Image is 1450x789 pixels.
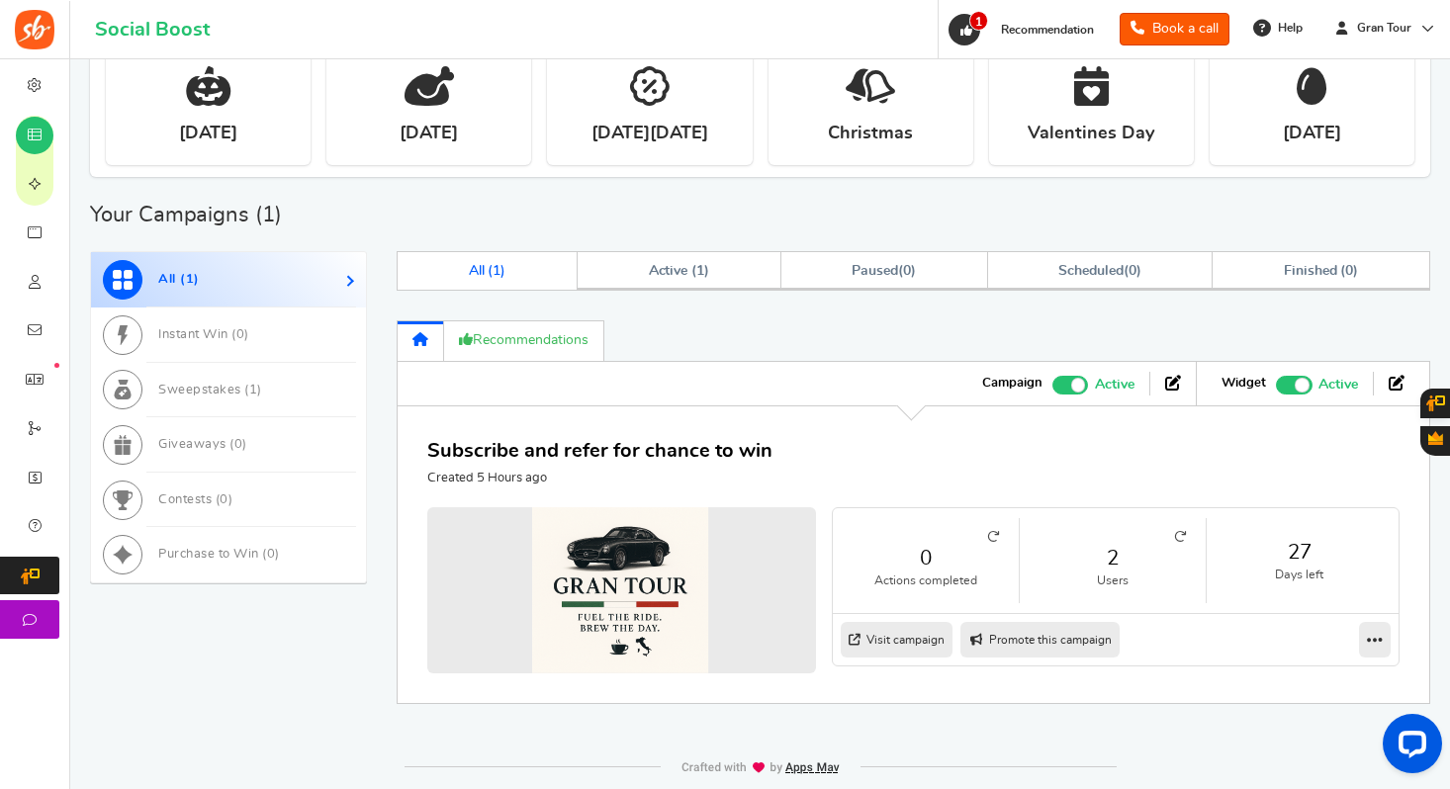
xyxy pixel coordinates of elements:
span: Active ( ) [649,264,710,278]
span: Recommendation [1001,24,1094,36]
span: 0 [236,328,245,341]
small: Days left [1226,567,1374,583]
span: Help [1273,20,1303,37]
span: 1 [969,11,988,31]
a: 2 [1040,544,1186,572]
em: New [54,363,59,368]
span: 1 [696,264,704,278]
a: Book a call [1120,13,1229,45]
strong: [DATE][DATE] [591,122,708,146]
strong: Widget [1222,375,1266,393]
a: 1 Recommendation [947,14,1104,45]
strong: [DATE] [179,122,237,146]
span: Instant Win ( ) [158,328,249,341]
strong: Valentines Day [1028,122,1154,146]
strong: Campaign [982,375,1042,393]
span: ( ) [852,264,916,278]
strong: [DATE] [1283,122,1341,146]
button: Gratisfaction [1420,426,1450,456]
p: Created 5 Hours ago [427,470,772,487]
span: 1 [249,384,258,396]
strong: [DATE] [400,122,458,146]
iframe: LiveChat chat widget [1367,706,1450,789]
span: 0 [234,438,243,451]
span: Scheduled [1058,264,1124,278]
a: 0 [853,544,999,572]
li: 27 [1207,518,1394,602]
li: Widget activated [1207,372,1374,395]
span: Contests ( ) [158,493,232,506]
span: 1 [493,264,500,278]
a: Visit campaign [841,622,952,657]
span: Active [1318,374,1358,395]
h1: Social Boost [95,19,210,41]
span: 0 [267,548,276,561]
span: All ( ) [158,273,200,286]
span: Sweepstakes ( ) [158,384,262,396]
span: Active [1095,374,1134,395]
span: 1 [262,204,275,225]
span: 0 [1129,264,1136,278]
span: Giveaways ( ) [158,438,247,451]
a: Subscribe and refer for chance to win [427,441,772,461]
img: Social Boost [15,10,54,49]
span: Finished ( ) [1284,264,1358,278]
span: 1 [186,273,195,286]
small: Actions completed [853,572,999,589]
span: All ( ) [469,264,506,278]
img: img-footer.webp [680,761,841,774]
a: Recommendations [444,320,604,361]
span: 0 [1345,264,1353,278]
span: Gratisfaction [1428,431,1443,445]
strong: Christmas [828,122,913,146]
a: Promote this campaign [960,622,1120,657]
a: Help [1245,12,1313,44]
span: 0 [220,493,228,506]
span: Purchase to Win ( ) [158,548,280,561]
span: ( ) [1058,264,1140,278]
small: Users [1040,572,1186,589]
span: 0 [903,264,911,278]
span: Paused [852,264,898,278]
span: Gran Tour [1349,20,1419,37]
h2: Your Campaigns ( ) [90,205,282,224]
